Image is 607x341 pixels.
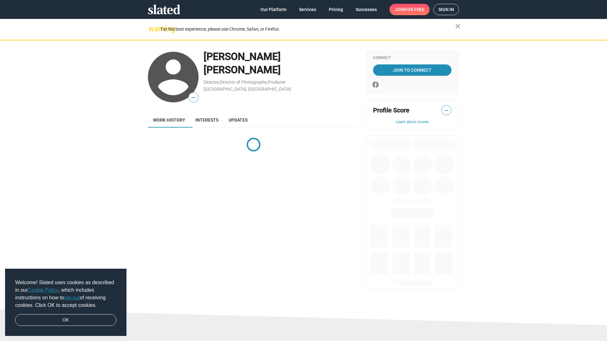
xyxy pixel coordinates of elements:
div: [PERSON_NAME] [PERSON_NAME] [204,50,359,77]
button: Learn about scores [373,120,451,125]
div: For the best experience, please use Chrome, Safari, or Firefox. [161,25,455,33]
a: Services [294,4,321,15]
span: , [219,81,220,84]
span: , [267,81,268,84]
span: Welcome! Slated uses cookies as described in our , which includes instructions on how to of recei... [15,279,116,309]
a: Pricing [324,4,348,15]
span: Our Platform [261,4,286,15]
span: — [189,93,198,102]
a: Director of Photography [220,80,267,85]
a: opt-out [64,295,80,300]
a: Interests [190,112,224,128]
a: dismiss cookie message [15,314,116,326]
a: Director [204,80,219,85]
span: Interests [195,117,218,123]
a: [GEOGRAPHIC_DATA], [GEOGRAPHIC_DATA] [204,87,291,92]
a: Join To Connect [373,64,451,76]
span: Sign in [438,4,454,15]
span: for free [405,4,425,15]
mat-icon: close [454,22,462,30]
span: Updates [229,117,248,123]
a: Cookie Policy [28,287,58,293]
a: Producer [268,80,286,85]
span: — [442,106,451,115]
span: Join [395,4,425,15]
div: Connect [373,56,451,61]
a: Sign in [433,4,459,15]
a: Updates [224,112,253,128]
span: Profile Score [373,106,409,115]
span: Successes [356,4,377,15]
span: Services [299,4,316,15]
span: Pricing [329,4,343,15]
a: Our Platform [255,4,291,15]
span: Work history [153,117,185,123]
a: Successes [351,4,382,15]
mat-icon: warning [149,25,156,33]
div: cookieconsent [5,269,126,336]
a: Work history [148,112,190,128]
span: Join To Connect [374,64,450,76]
a: Joinfor free [389,4,430,15]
